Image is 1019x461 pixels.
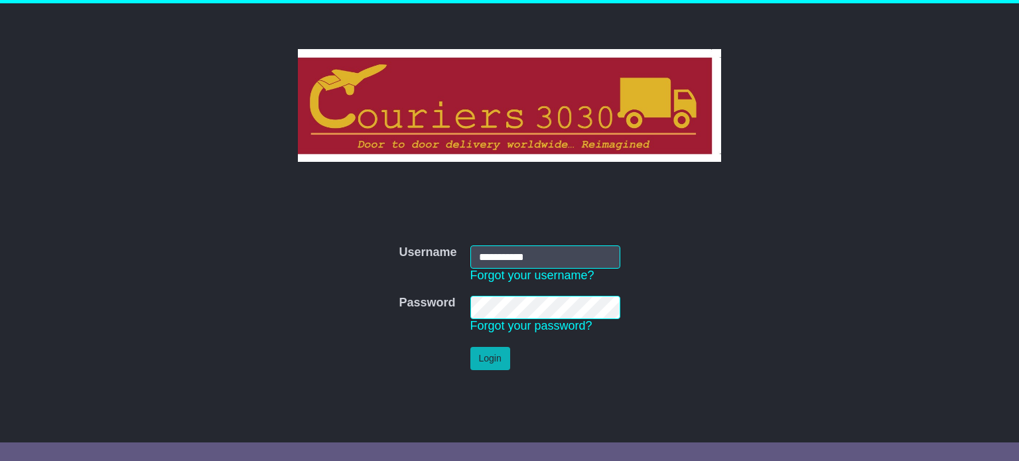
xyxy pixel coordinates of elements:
[399,296,455,310] label: Password
[298,49,722,162] img: Couriers 3030
[470,269,594,282] a: Forgot your username?
[399,245,456,260] label: Username
[470,347,510,370] button: Login
[470,319,592,332] a: Forgot your password?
